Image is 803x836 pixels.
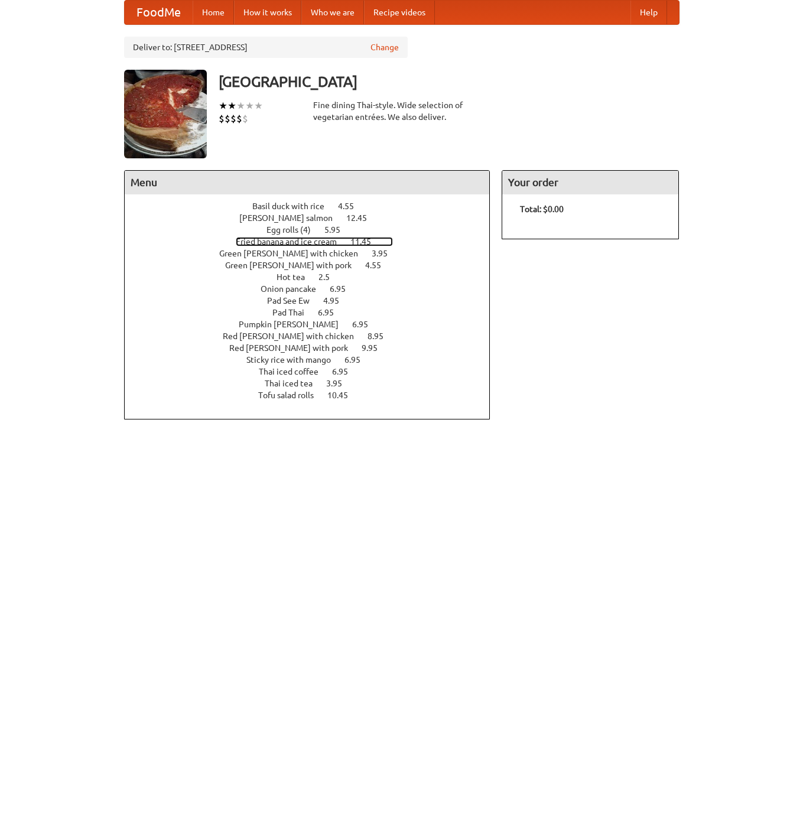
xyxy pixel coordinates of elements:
span: Red [PERSON_NAME] with chicken [223,331,366,341]
h3: [GEOGRAPHIC_DATA] [219,70,680,93]
li: ★ [254,99,263,112]
a: Home [193,1,234,24]
li: $ [236,112,242,125]
a: Help [630,1,667,24]
a: Who we are [301,1,364,24]
b: Total: $0.00 [520,204,564,214]
span: 9.95 [362,343,389,353]
span: Thai iced coffee [259,367,330,376]
a: Green [PERSON_NAME] with chicken 3.95 [219,249,409,258]
span: 8.95 [368,331,395,341]
span: Tofu salad rolls [258,391,326,400]
span: Sticky rice with mango [246,355,343,365]
span: 6.95 [332,367,360,376]
a: Red [PERSON_NAME] with pork 9.95 [229,343,399,353]
h4: Your order [502,171,678,194]
div: Deliver to: [STREET_ADDRESS] [124,37,408,58]
span: 6.95 [344,355,372,365]
a: Pumpkin [PERSON_NAME] 6.95 [239,320,390,329]
span: [PERSON_NAME] salmon [239,213,344,223]
div: Fine dining Thai-style. Wide selection of vegetarian entrées. We also deliver. [313,99,490,123]
h4: Menu [125,171,490,194]
li: ★ [245,99,254,112]
a: [PERSON_NAME] salmon 12.45 [239,213,389,223]
span: Pad Thai [272,308,316,317]
a: Pad Thai 6.95 [272,308,356,317]
span: 5.95 [324,225,352,235]
span: Onion pancake [261,284,328,294]
a: Thai iced coffee 6.95 [259,367,370,376]
span: Pumpkin [PERSON_NAME] [239,320,350,329]
a: Pad See Ew 4.95 [267,296,361,305]
span: 3.95 [326,379,354,388]
a: Change [370,41,399,53]
span: Hot tea [277,272,317,282]
a: Egg rolls (4) 5.95 [266,225,362,235]
span: Basil duck with rice [252,201,336,211]
span: 10.45 [327,391,360,400]
a: Sticky rice with mango 6.95 [246,355,382,365]
li: ★ [219,99,227,112]
span: Green [PERSON_NAME] with chicken [219,249,370,258]
li: $ [225,112,230,125]
span: 4.95 [323,296,351,305]
img: angular.jpg [124,70,207,158]
span: 11.45 [350,237,383,246]
a: Red [PERSON_NAME] with chicken 8.95 [223,331,405,341]
a: Thai iced tea 3.95 [265,379,364,388]
span: Red [PERSON_NAME] with pork [229,343,360,353]
span: Thai iced tea [265,379,324,388]
a: Tofu salad rolls 10.45 [258,391,370,400]
span: 3.95 [372,249,399,258]
a: Green [PERSON_NAME] with pork 4.55 [225,261,403,270]
li: $ [230,112,236,125]
span: Pad See Ew [267,296,321,305]
li: ★ [227,99,236,112]
a: Basil duck with rice 4.55 [252,201,376,211]
span: 4.55 [365,261,393,270]
span: 6.95 [318,308,346,317]
span: 4.55 [338,201,366,211]
span: Green [PERSON_NAME] with pork [225,261,363,270]
span: 6.95 [330,284,357,294]
a: FoodMe [125,1,193,24]
a: Fried banana and ice cream 11.45 [236,237,393,246]
span: 2.5 [318,272,342,282]
li: $ [242,112,248,125]
a: Recipe videos [364,1,435,24]
a: Hot tea 2.5 [277,272,352,282]
li: $ [219,112,225,125]
a: Onion pancake 6.95 [261,284,368,294]
span: Egg rolls (4) [266,225,323,235]
a: How it works [234,1,301,24]
span: Fried banana and ice cream [236,237,349,246]
li: ★ [236,99,245,112]
span: 6.95 [352,320,380,329]
span: 12.45 [346,213,379,223]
